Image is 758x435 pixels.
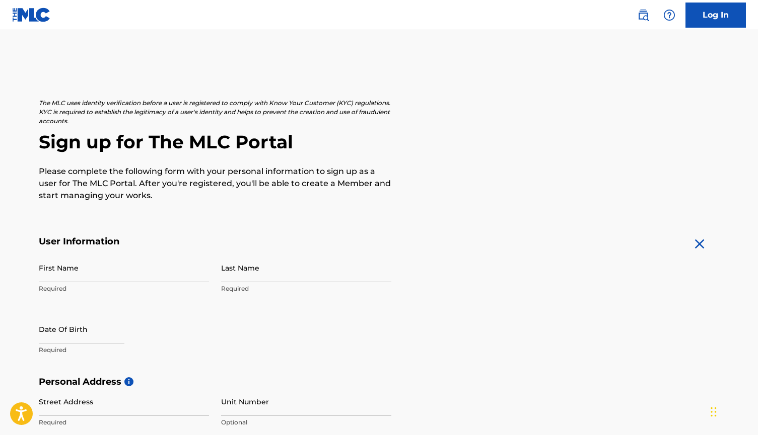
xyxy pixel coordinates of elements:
img: help [663,9,675,21]
h2: Sign up for The MLC Portal [39,131,720,153]
h5: Personal Address [39,376,720,388]
p: Please complete the following form with your personal information to sign up as a user for The ML... [39,165,391,202]
p: Required [39,418,209,427]
img: search [637,9,649,21]
img: close [692,236,708,252]
p: Optional [221,418,391,427]
a: Log In [685,3,746,28]
div: Help [659,5,679,25]
p: Required [39,284,209,293]
img: MLC Logo [12,8,51,22]
iframe: Chat Widget [708,387,758,435]
p: The MLC uses identity verification before a user is registered to comply with Know Your Customer ... [39,99,391,126]
p: Required [221,284,391,293]
span: i [124,377,133,386]
a: Public Search [633,5,653,25]
h5: User Information [39,236,391,247]
div: Drag [711,397,717,427]
p: Required [39,345,209,355]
